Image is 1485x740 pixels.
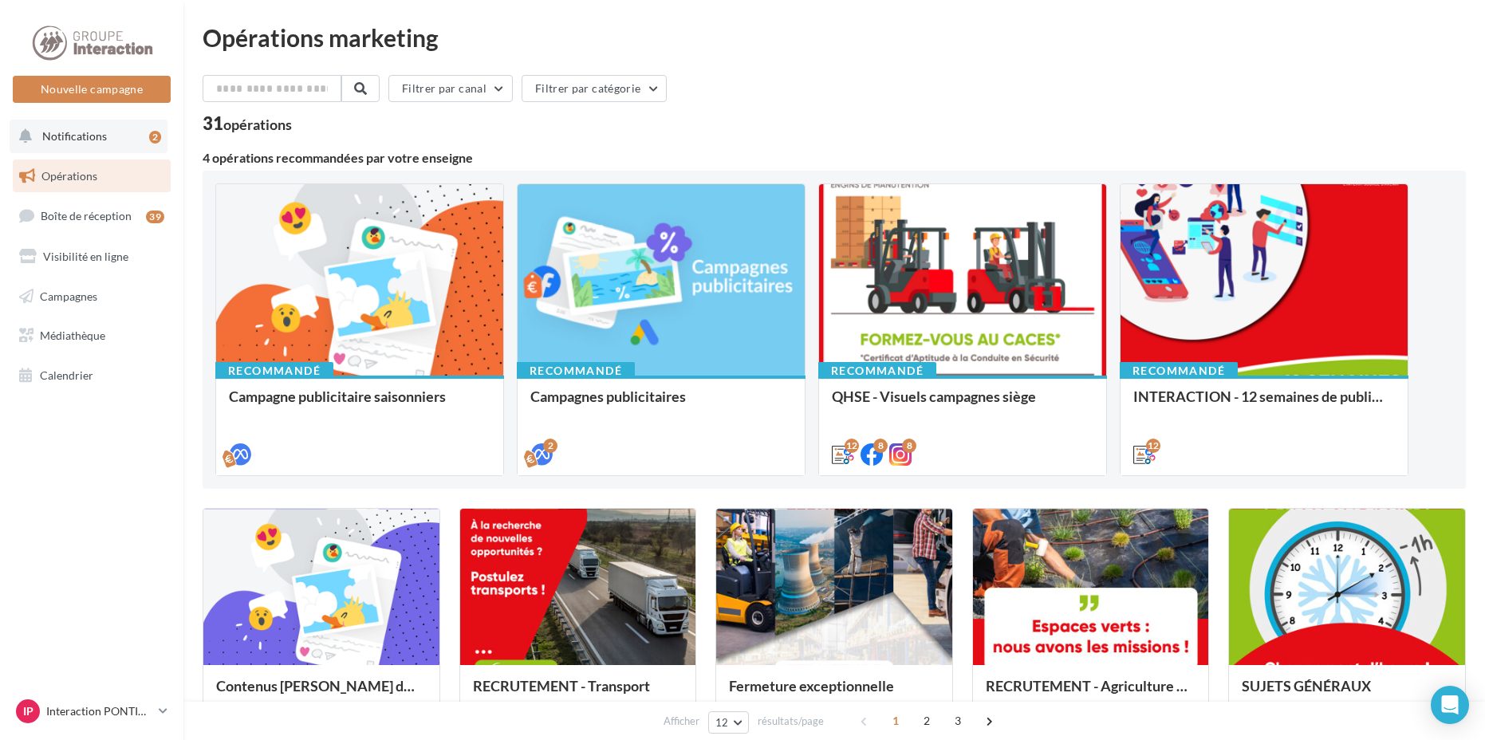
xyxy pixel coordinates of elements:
[945,708,971,734] span: 3
[10,159,174,193] a: Opérations
[223,117,292,132] div: opérations
[23,703,33,719] span: IP
[530,388,792,420] div: Campagnes publicitaires
[758,714,824,729] span: résultats/page
[40,368,93,382] span: Calendrier
[46,703,152,719] p: Interaction PONTIVY
[40,329,105,342] span: Médiathèque
[216,678,427,710] div: Contenus [PERSON_NAME] dans un esprit estival
[203,115,292,132] div: 31
[10,319,174,352] a: Médiathèque
[10,240,174,274] a: Visibilité en ligne
[522,75,667,102] button: Filtrer par catégorie
[845,439,859,453] div: 12
[543,439,557,453] div: 2
[883,708,908,734] span: 1
[203,26,1466,49] div: Opérations marketing
[203,152,1466,164] div: 4 opérations recommandées par votre enseigne
[1431,686,1469,724] div: Open Intercom Messenger
[43,250,128,263] span: Visibilité en ligne
[1120,362,1238,380] div: Recommandé
[715,716,729,729] span: 12
[708,711,749,734] button: 12
[229,388,490,420] div: Campagne publicitaire saisonniers
[149,131,161,144] div: 2
[10,280,174,313] a: Campagnes
[215,362,333,380] div: Recommandé
[1242,678,1452,710] div: SUJETS GÉNÉRAUX
[13,696,171,726] a: IP Interaction PONTIVY
[517,362,635,380] div: Recommandé
[41,209,132,222] span: Boîte de réception
[42,129,107,143] span: Notifications
[10,120,167,153] button: Notifications 2
[729,678,939,710] div: Fermeture exceptionnelle
[1133,388,1395,420] div: INTERACTION - 12 semaines de publication
[10,199,174,233] a: Boîte de réception39
[832,388,1093,420] div: QHSE - Visuels campagnes siège
[664,714,699,729] span: Afficher
[873,439,888,453] div: 8
[146,211,164,223] div: 39
[902,439,916,453] div: 8
[473,678,683,710] div: RECRUTEMENT - Transport
[13,76,171,103] button: Nouvelle campagne
[986,678,1196,710] div: RECRUTEMENT - Agriculture / Espaces verts
[41,169,97,183] span: Opérations
[10,359,174,392] a: Calendrier
[818,362,936,380] div: Recommandé
[914,708,939,734] span: 2
[40,289,97,302] span: Campagnes
[1146,439,1160,453] div: 12
[388,75,513,102] button: Filtrer par canal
